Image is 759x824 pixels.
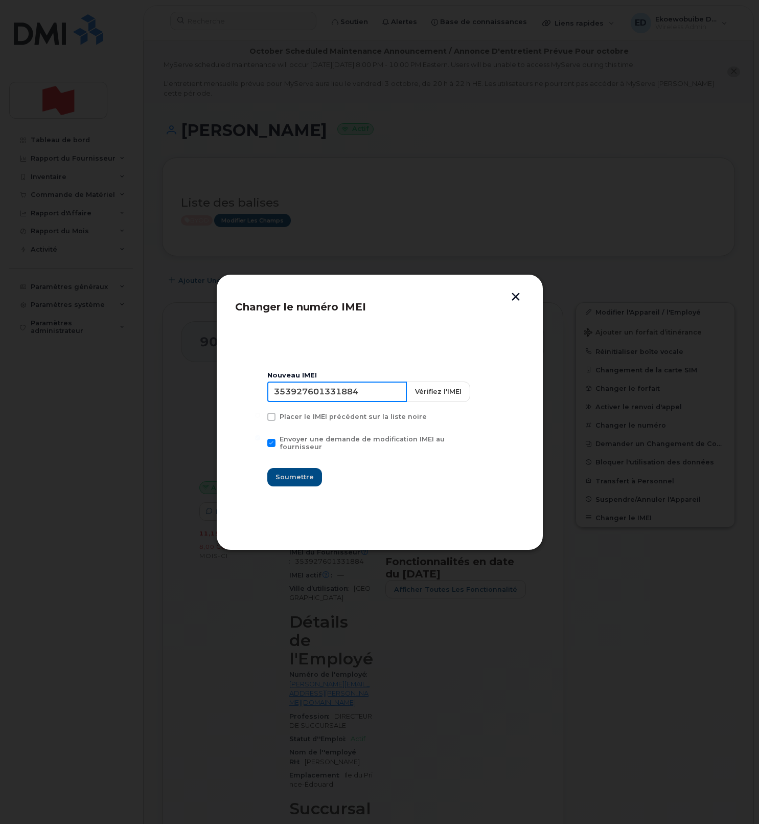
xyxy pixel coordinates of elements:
[280,435,445,451] span: Envoyer une demande de modification IMEI au fournisseur
[255,435,260,440] input: Envoyer une demande de modification IMEI au fournisseur
[280,413,427,420] span: Placer le IMEI précédent sur la liste noire
[275,472,314,482] span: Soumettre
[235,301,366,313] span: Changer le numéro IMEI
[267,468,322,486] button: Soumettre
[267,371,492,380] div: Nouveau IMEI
[406,382,470,402] button: Vérifiez l'IMEI
[255,413,260,418] input: Placer le IMEI précédent sur la liste noire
